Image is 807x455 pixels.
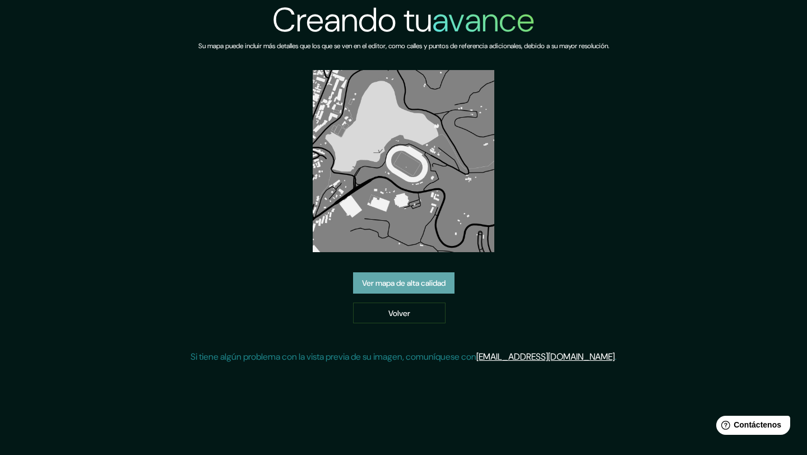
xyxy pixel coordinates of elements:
[707,411,795,443] iframe: Lanzador de widgets de ayuda
[476,351,615,363] a: [EMAIL_ADDRESS][DOMAIN_NAME]
[198,41,609,50] font: Su mapa puede incluir más detalles que los que se ven en el editor, como calles y puntos de refer...
[353,303,446,324] a: Volver
[313,70,495,252] img: vista previa del mapa creado
[388,308,410,318] font: Volver
[615,351,616,363] font: .
[353,272,454,294] a: Ver mapa de alta calidad
[362,278,446,288] font: Ver mapa de alta calidad
[191,351,476,363] font: Si tiene algún problema con la vista previa de su imagen, comuníquese con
